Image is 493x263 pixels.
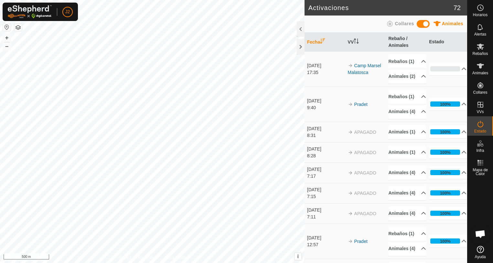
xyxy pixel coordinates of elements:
th: Estado [426,33,467,52]
div: [DATE] [307,98,345,104]
span: Infra [476,149,484,153]
div: 100% [430,190,460,195]
div: Chat abierto [471,224,490,244]
span: APAGADO [354,150,376,155]
button: Capas del Mapa [14,24,22,31]
span: i [297,254,299,259]
div: 17:35 [307,69,345,76]
span: Animales [472,71,488,75]
span: APAGADO [354,211,376,216]
div: [DATE] [307,146,345,153]
p-accordion-header: 100% [429,125,466,138]
a: Ayuda [467,243,493,261]
span: VVs [477,110,484,114]
p-accordion-header: Rebaños (1) [388,54,426,69]
p-sorticon: Activar para ordenar [354,39,359,45]
th: Fecha [305,33,345,52]
img: arrow [348,211,353,216]
p-accordion-header: 100% [429,166,466,179]
div: [DATE] [307,125,345,132]
div: 100% [440,101,451,107]
p-accordion-header: 100% [429,98,466,110]
p-accordion-header: Animales (4) [388,186,426,200]
p-accordion-header: Animales (1) [388,145,426,160]
span: Animales [442,21,463,26]
img: arrow [348,191,353,196]
div: 100% [440,149,451,155]
div: 100% [440,190,451,196]
span: Mapa de Calor [469,168,491,176]
span: Collares [395,21,414,26]
button: + [3,34,11,42]
div: 100% [430,170,460,175]
p-accordion-header: Animales (4) [388,206,426,221]
p-accordion-header: Rebaños (1) [388,89,426,104]
img: arrow [348,63,353,68]
p-sorticon: Activar para ordenar [320,39,325,45]
div: 100% [440,170,451,176]
div: 12:57 [307,241,345,248]
div: 8:31 [307,132,345,139]
p-accordion-header: Animales (1) [388,125,426,139]
span: J2 [65,8,70,15]
div: 100% [440,210,451,216]
img: arrow [348,102,353,107]
a: Camp Marsel Malatosca [348,63,381,75]
p-accordion-header: 0% [429,62,466,75]
button: Restablecer Mapa [3,23,11,31]
p-accordion-header: 100% [429,235,466,247]
p-accordion-header: 100% [429,207,466,220]
div: 9:40 [307,104,345,111]
a: Política de Privacidad [119,255,156,260]
span: Collares [473,90,487,94]
div: [DATE] [307,166,345,173]
div: 100% [430,150,460,155]
div: 100% [430,101,460,107]
div: [DATE] [307,186,345,193]
div: 100% [440,238,451,244]
div: 100% [430,238,460,244]
div: 100% [430,211,460,216]
th: Rebaño / Animales [386,33,426,52]
button: i [295,253,302,260]
div: 7:15 [307,193,345,200]
img: arrow [348,170,353,175]
a: Pradet [354,239,368,244]
div: [DATE] [307,235,345,241]
button: – [3,42,11,50]
p-accordion-header: Animales (4) [388,165,426,180]
span: Horarios [473,13,488,17]
span: Alertas [474,32,486,36]
p-accordion-header: 100% [429,186,466,199]
p-accordion-header: Animales (4) [388,104,426,119]
div: 7:11 [307,214,345,220]
span: APAGADO [354,170,376,175]
img: arrow [348,239,353,244]
a: Pradet [354,102,368,107]
div: 8:28 [307,153,345,159]
span: Ayuda [475,255,486,259]
h2: Activaciones [308,4,454,12]
div: [DATE] [307,207,345,214]
div: 100% [440,129,451,135]
p-accordion-header: Animales (2) [388,69,426,84]
img: arrow [348,130,353,135]
span: Estado [474,129,486,133]
p-accordion-header: 100% [429,146,466,159]
div: 0% [430,66,460,71]
p-accordion-header: Rebaños (1) [388,226,426,241]
div: [DATE] [307,62,345,69]
a: Contáctenos [164,255,186,260]
span: APAGADO [354,191,376,196]
div: 100% [430,129,460,134]
div: 7:17 [307,173,345,180]
img: Logo Gallagher [8,5,52,18]
p-accordion-header: Animales (4) [388,241,426,256]
span: 72 [454,3,461,13]
img: arrow [348,150,353,155]
span: APAGADO [354,130,376,135]
span: Rebaños [472,52,488,56]
th: VV [345,33,386,52]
